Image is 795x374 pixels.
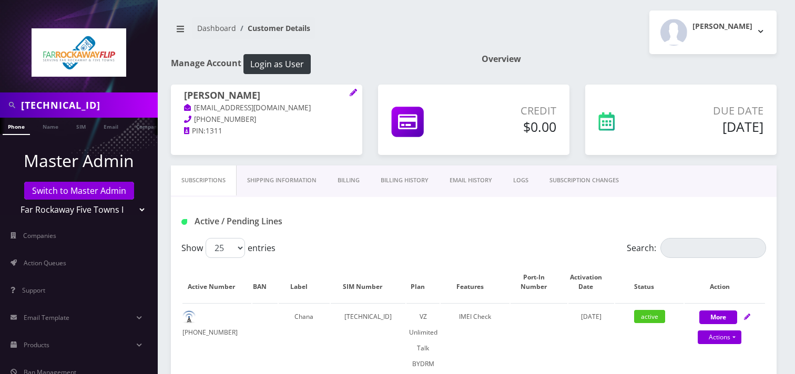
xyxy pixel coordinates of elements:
[331,262,405,302] th: SIM Number: activate to sort column ascending
[279,262,330,302] th: Label: activate to sort column ascending
[194,115,256,124] span: [PHONE_NUMBER]
[482,54,777,64] h1: Overview
[37,118,64,134] a: Name
[466,119,556,134] h5: $0.00
[441,262,509,302] th: Features: activate to sort column ascending
[699,310,737,324] button: More
[98,118,124,134] a: Email
[615,262,684,302] th: Status: activate to sort column ascending
[511,262,567,302] th: Port-In Number: activate to sort column ascending
[184,103,311,113] a: [EMAIL_ADDRESS][DOMAIN_NAME]
[22,286,45,295] span: Support
[181,219,187,225] img: Active / Pending Lines
[627,238,766,258] label: Search:
[237,165,327,195] a: Shipping Information
[21,95,155,115] input: Search in Company
[698,330,741,344] a: Actions
[181,216,366,226] h1: Active / Pending Lines
[503,165,539,195] a: LOGS
[243,54,311,74] button: Login as User
[171,165,237,195] a: Subscriptions
[24,182,134,200] a: Switch to Master Admin
[241,57,311,69] a: Login as User
[23,231,56,240] span: Companies
[568,262,614,302] th: Activation Date: activate to sort column ascending
[171,17,466,47] nav: breadcrumb
[441,309,509,325] div: IMEI Check
[634,310,665,323] span: active
[182,310,196,324] img: default.png
[171,54,466,74] h1: Manage Account
[24,340,49,349] span: Products
[252,262,278,302] th: BAN: activate to sort column ascending
[466,103,556,119] p: Credit
[24,258,66,267] span: Action Queues
[327,165,370,195] a: Billing
[236,23,310,34] li: Customer Details
[71,118,91,134] a: SIM
[197,23,236,33] a: Dashboard
[370,165,439,195] a: Billing History
[439,165,503,195] a: EMAIL HISTORY
[206,126,222,136] span: 1311
[685,262,765,302] th: Action: activate to sort column ascending
[184,126,206,137] a: PIN:
[660,238,766,258] input: Search:
[32,28,126,77] img: Far Rockaway Five Towns Flip
[659,103,763,119] p: Due Date
[659,119,763,134] h5: [DATE]
[184,90,349,102] h1: [PERSON_NAME]
[649,11,777,54] button: [PERSON_NAME]
[539,165,629,195] a: SUBSCRIPTION CHANGES
[581,312,602,321] span: [DATE]
[181,238,276,258] label: Show entries
[206,238,245,258] select: Showentries
[692,22,752,31] h2: [PERSON_NAME]
[406,262,440,302] th: Plan: activate to sort column ascending
[3,118,30,135] a: Phone
[182,262,251,302] th: Active Number: activate to sort column ascending
[131,118,166,134] a: Company
[24,313,69,322] span: Email Template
